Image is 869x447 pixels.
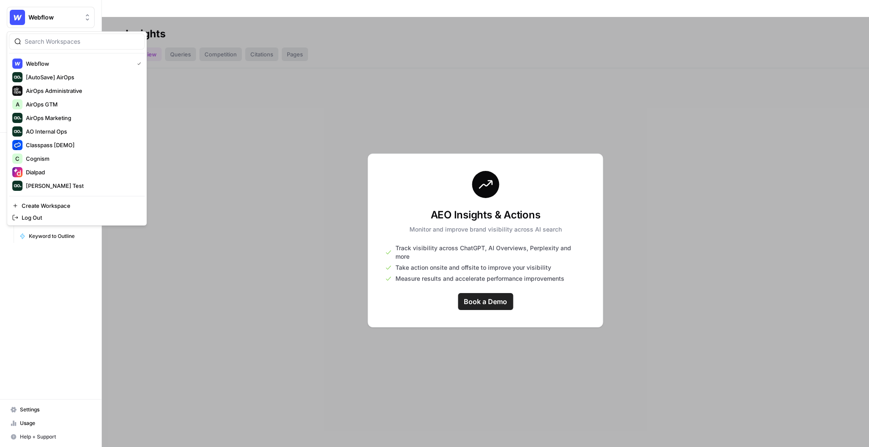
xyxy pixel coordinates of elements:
[7,430,95,444] button: Help + Support
[12,113,22,123] img: AirOps Marketing Logo
[7,7,95,28] button: Workspace: Webflow
[28,13,80,22] span: Webflow
[20,419,91,427] span: Usage
[458,293,513,310] a: Book a Demo
[25,37,139,46] input: Search Workspaces
[26,127,138,136] span: AO Internal Ops
[395,263,551,272] span: Take action onsite and offsite to improve your visibility
[409,225,562,234] p: Monitor and improve brand visibility across AI search
[12,167,22,177] img: Dialpad Logo
[26,114,138,122] span: AirOps Marketing
[12,86,22,96] img: AirOps Administrative Logo
[9,212,145,223] a: Log Out
[26,100,138,109] span: AirOps GTM
[16,100,20,109] span: A
[15,154,20,163] span: C
[464,296,507,307] span: Book a Demo
[26,141,138,149] span: Classpass [DEMO]
[26,154,138,163] span: Cognism
[12,59,22,69] img: Webflow Logo
[16,229,95,243] a: Keyword to Outline
[22,201,138,210] span: Create Workspace
[26,73,138,81] span: [AutoSave] AirOps
[12,181,22,191] img: Dillon Test Logo
[12,72,22,82] img: [AutoSave] AirOps Logo
[409,208,562,222] h3: AEO Insights & Actions
[29,232,91,240] span: Keyword to Outline
[10,10,25,25] img: Webflow Logo
[395,274,564,283] span: Measure results and accelerate performance improvements
[9,200,145,212] a: Create Workspace
[12,140,22,150] img: Classpass [DEMO] Logo
[7,403,95,416] a: Settings
[20,433,91,441] span: Help + Support
[26,87,138,95] span: AirOps Administrative
[20,406,91,413] span: Settings
[7,31,147,226] div: Workspace: Webflow
[26,168,138,176] span: Dialpad
[22,213,138,222] span: Log Out
[395,244,586,261] span: Track visibility across ChatGPT, AI Overviews, Perplexity and more
[26,182,138,190] span: [PERSON_NAME] Test
[12,126,22,137] img: AO Internal Ops Logo
[26,59,130,68] span: Webflow
[7,416,95,430] a: Usage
